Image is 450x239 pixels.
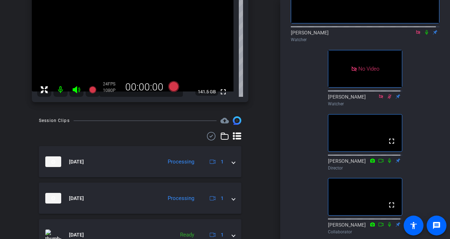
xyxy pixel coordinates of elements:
[328,165,402,171] div: Director
[233,116,241,125] img: Session clips
[328,93,402,107] div: [PERSON_NAME]
[103,81,121,87] div: 24
[387,201,396,209] mat-icon: fullscreen
[409,221,418,230] mat-icon: accessibility
[45,156,61,167] img: thumb-nail
[220,116,229,125] span: Destinations for your clips
[328,157,402,171] div: [PERSON_NAME]
[328,221,402,235] div: [PERSON_NAME]
[220,116,229,125] mat-icon: cloud_upload
[39,117,70,124] div: Session Clips
[39,183,241,214] mat-expansion-panel-header: thumb-nail[DATE]Processing1
[108,82,115,87] span: FPS
[103,88,121,93] div: 1080P
[45,193,61,204] img: thumb-nail
[432,221,441,230] mat-icon: message
[328,101,402,107] div: Watcher
[291,37,439,43] div: Watcher
[69,231,84,239] span: [DATE]
[164,158,198,166] div: Processing
[219,88,227,96] mat-icon: fullscreen
[39,146,241,177] mat-expansion-panel-header: thumb-nail[DATE]Processing1
[69,158,84,166] span: [DATE]
[177,231,198,239] div: Ready
[69,195,84,202] span: [DATE]
[121,81,168,93] div: 00:00:00
[358,66,379,72] span: No Video
[291,29,439,43] div: [PERSON_NAME]
[328,229,402,235] div: Collaborator
[221,158,224,166] span: 1
[221,195,224,202] span: 1
[387,137,396,145] mat-icon: fullscreen
[221,231,224,239] span: 1
[164,194,198,202] div: Processing
[195,88,218,96] span: 141.5 GB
